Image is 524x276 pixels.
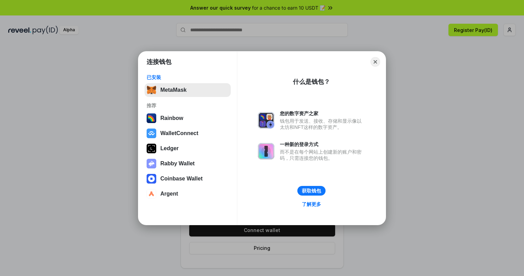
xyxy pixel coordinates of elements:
button: Argent [145,187,231,201]
div: 获取钱包 [302,188,321,194]
div: 已安装 [147,74,229,80]
div: 您的数字资产之家 [280,110,365,117]
img: svg+xml,%3Csvg%20width%3D%2228%22%20height%3D%2228%22%20viewBox%3D%220%200%2028%2028%22%20fill%3D... [147,129,156,138]
div: MetaMask [160,87,186,93]
div: 而不是在每个网站上创建新的账户和密码，只需连接您的钱包。 [280,149,365,161]
div: WalletConnect [160,130,198,136]
a: 了解更多 [298,200,325,209]
div: Rabby Wallet [160,161,195,167]
img: svg+xml,%3Csvg%20xmlns%3D%22http%3A%2F%2Fwww.w3.org%2F2000%2Fsvg%22%20width%3D%2228%22%20height%3... [147,144,156,153]
img: svg+xml,%3Csvg%20width%3D%22120%22%20height%3D%22120%22%20viewBox%3D%220%200%20120%20120%22%20fil... [147,113,156,123]
div: 什么是钱包？ [293,78,330,86]
div: 一种新的登录方式 [280,141,365,147]
img: svg+xml,%3Csvg%20xmlns%3D%22http%3A%2F%2Fwww.w3.org%2F2000%2Fsvg%22%20fill%3D%22none%22%20viewBox... [258,112,274,129]
button: Coinbase Wallet [145,172,231,186]
button: MetaMask [145,83,231,97]
button: Close [371,57,380,67]
div: 推荐 [147,102,229,109]
img: svg+xml,%3Csvg%20width%3D%2228%22%20height%3D%2228%22%20viewBox%3D%220%200%2028%2028%22%20fill%3D... [147,174,156,184]
button: 获取钱包 [297,186,326,196]
img: svg+xml,%3Csvg%20width%3D%2228%22%20height%3D%2228%22%20viewBox%3D%220%200%2028%2028%22%20fill%3D... [147,189,156,199]
div: Ledger [160,145,179,152]
img: svg+xml,%3Csvg%20fill%3D%22none%22%20height%3D%2233%22%20viewBox%3D%220%200%2035%2033%22%20width%... [147,85,156,95]
div: 钱包用于发送、接收、存储和显示像以太坊和NFT这样的数字资产。 [280,118,365,130]
div: Argent [160,191,178,197]
div: Rainbow [160,115,183,121]
h1: 连接钱包 [147,58,171,66]
img: svg+xml,%3Csvg%20xmlns%3D%22http%3A%2F%2Fwww.w3.org%2F2000%2Fsvg%22%20fill%3D%22none%22%20viewBox... [258,143,274,159]
img: svg+xml,%3Csvg%20xmlns%3D%22http%3A%2F%2Fwww.w3.org%2F2000%2Fsvg%22%20fill%3D%22none%22%20viewBox... [147,159,156,168]
button: Rainbow [145,111,231,125]
button: Ledger [145,142,231,155]
div: 了解更多 [302,201,321,207]
button: WalletConnect [145,126,231,140]
div: Coinbase Wallet [160,176,203,182]
button: Rabby Wallet [145,157,231,170]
